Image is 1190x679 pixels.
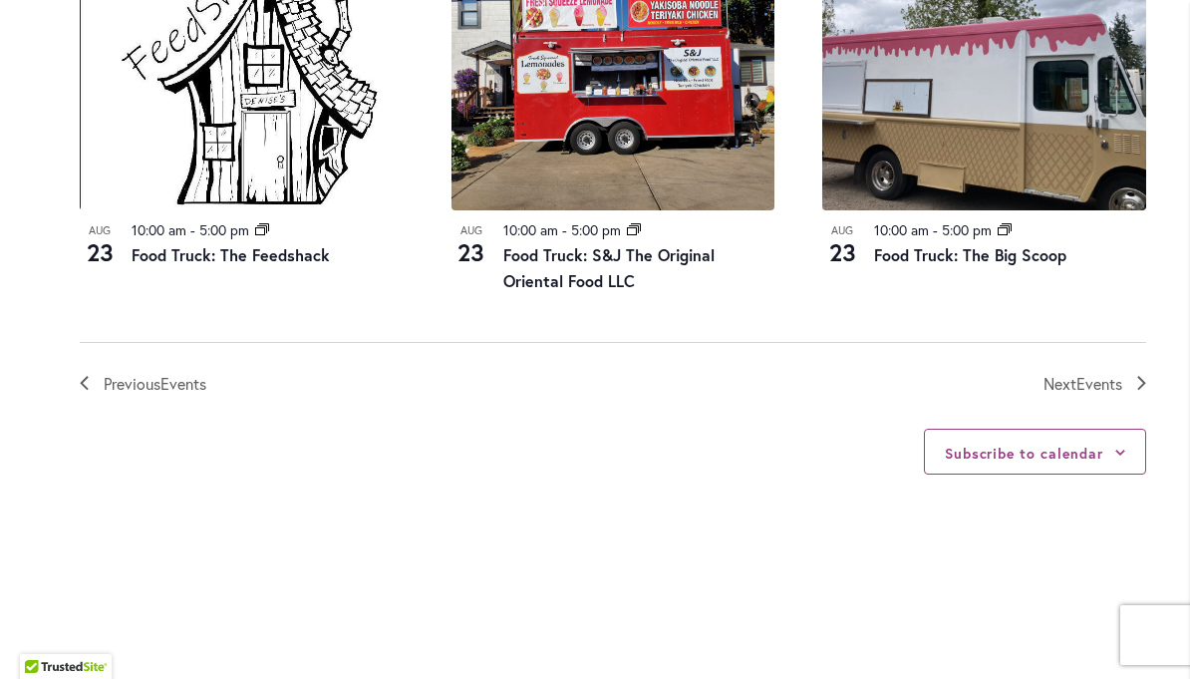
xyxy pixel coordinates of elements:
span: Aug [451,222,491,239]
span: Aug [822,222,862,239]
span: - [933,220,938,239]
span: Previous [104,371,206,397]
time: 10:00 am [503,220,558,239]
button: Subscribe to calendar [945,444,1103,463]
a: Next Events [1043,371,1146,397]
span: 23 [80,235,120,269]
time: 5:00 pm [199,220,249,239]
span: 23 [451,235,491,269]
span: - [190,220,195,239]
time: 5:00 pm [942,220,992,239]
time: 10:00 am [132,220,186,239]
span: 23 [822,235,862,269]
iframe: Launch Accessibility Center [15,608,71,664]
a: Food Truck: S&J The Original Oriental Food LLC [503,244,715,291]
span: - [562,220,567,239]
span: Events [1076,373,1122,394]
time: 5:00 pm [571,220,621,239]
a: Food Truck: The Big Scoop [874,244,1066,265]
a: Previous Events [80,371,206,397]
a: Food Truck: The Feedshack [132,244,330,265]
span: Aug [80,222,120,239]
span: Events [160,373,206,394]
span: Next [1043,371,1122,397]
time: 10:00 am [874,220,929,239]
